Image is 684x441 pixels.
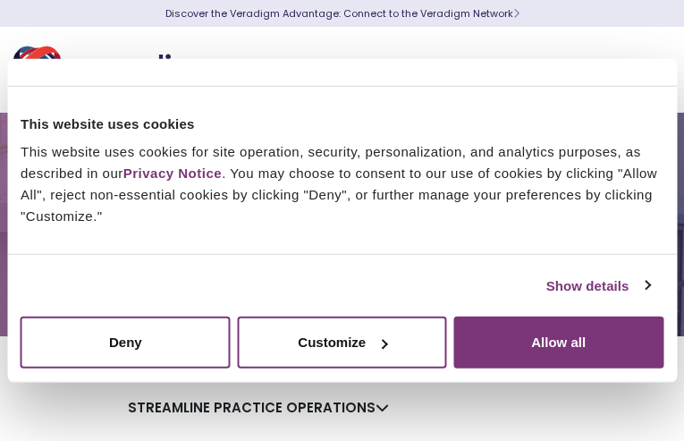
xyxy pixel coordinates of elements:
[546,275,650,296] a: Show details
[21,141,663,227] div: This website uses cookies for site operation, security, personalization, and analytics purposes, ...
[128,398,389,417] a: Streamline Practice Operations
[13,40,228,99] img: Veradigm logo
[21,113,663,134] div: This website uses cookies
[123,165,222,181] a: Privacy Notice
[453,317,663,369] button: Allow all
[237,317,447,369] button: Customize
[165,6,519,21] a: Discover the Veradigm Advantage: Connect to the Veradigm NetworkLearn More
[513,6,519,21] span: Learn More
[630,47,657,93] button: Toggle Navigation Menu
[21,317,231,369] button: Deny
